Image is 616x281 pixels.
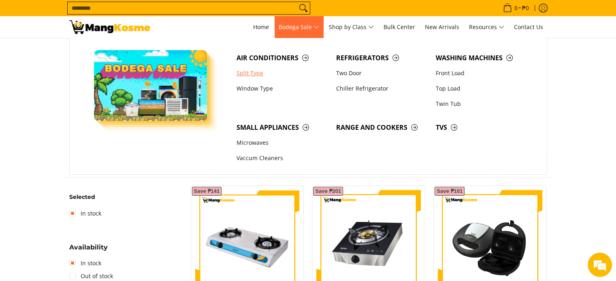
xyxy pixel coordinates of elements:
span: Shop by Class [329,22,374,32]
span: Bodega Sale [279,22,319,32]
a: Chiller Refrigerator [332,81,432,96]
a: Contact Us [510,16,547,38]
h6: Selected [69,194,183,201]
img: Bodega Sale [94,50,207,121]
span: Small Appliances [237,123,328,133]
span: New Arrivals [425,23,459,31]
a: Front Load [432,65,531,81]
a: New Arrivals [421,16,463,38]
span: 0 [513,5,519,11]
a: Split Type [232,65,332,81]
span: ₱0 [521,5,530,11]
span: TVs [436,123,527,133]
span: Air Conditioners [237,53,328,63]
a: Air Conditioners [232,50,332,65]
a: Twin Tub [432,96,531,112]
a: TVs [432,120,531,135]
span: Save ₱201 [315,189,341,194]
a: In stock [69,207,101,220]
span: Bulk Center [384,23,415,31]
nav: Main Menu [158,16,547,38]
textarea: Type your message and hit 'Enter' [4,192,154,220]
a: Home [249,16,273,38]
span: Save ₱101 [437,189,463,194]
a: In stock [69,257,101,270]
a: Washing Machines [432,50,531,65]
div: Chat with us now [42,45,136,56]
summary: Open [69,244,108,257]
a: Bulk Center [379,16,419,38]
a: Refrigerators [332,50,432,65]
a: Resources [465,16,508,38]
button: Search [297,2,310,14]
a: Two Door [332,65,432,81]
a: Window Type [232,81,332,96]
div: Minimize live chat window [133,4,152,23]
a: Range and Cookers [332,120,432,135]
span: Refrigerators [336,53,428,63]
span: Contact Us [514,23,543,31]
a: Shop by Class [325,16,378,38]
a: Bodega Sale [275,16,323,38]
span: We're online! [47,87,112,169]
img: Premium Deals: Best Premium Home Appliances Sale l Mang Kosme [69,20,150,34]
span: Home [253,23,269,31]
a: Vaccum Cleaners [232,151,332,166]
span: Availability [69,244,108,251]
a: Microwaves [232,135,332,151]
span: Range and Cookers [336,123,428,133]
span: • [501,4,531,13]
span: Resources [469,22,504,32]
a: Small Appliances [232,120,332,135]
span: Save ₱141 [194,189,220,194]
span: Washing Machines [436,53,527,63]
a: Top Load [432,81,531,96]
